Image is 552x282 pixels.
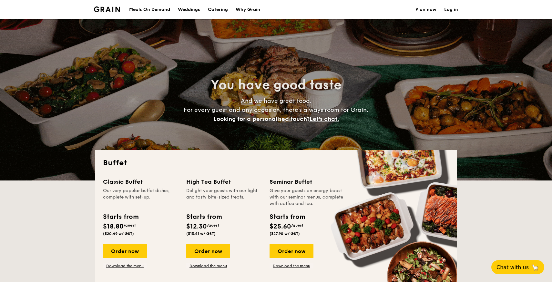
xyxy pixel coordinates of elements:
span: $25.60 [270,223,291,230]
div: Order now [186,244,230,258]
span: /guest [291,223,303,228]
span: ($20.49 w/ GST) [103,231,134,236]
span: $18.80 [103,223,124,230]
div: Order now [270,244,313,258]
div: Starts from [270,212,305,222]
span: ($13.41 w/ GST) [186,231,216,236]
span: You have good taste [211,77,342,93]
div: Classic Buffet [103,177,179,186]
span: Looking for a personalised touch? [213,115,310,122]
span: Let's chat. [310,115,339,122]
span: ($27.90 w/ GST) [270,231,300,236]
div: Delight your guests with our light and tasty bite-sized treats. [186,188,262,207]
button: Chat with us🦙 [491,260,544,274]
img: Grain [94,6,120,12]
span: $12.30 [186,223,207,230]
span: 🦙 [531,264,539,271]
div: Our very popular buffet dishes, complete with set-up. [103,188,179,207]
span: /guest [207,223,219,228]
div: Starts from [186,212,221,222]
div: Give your guests an energy boost with our seminar menus, complete with coffee and tea. [270,188,345,207]
span: And we have great food. For every guest and any occasion, there’s always room for Grain. [184,97,368,122]
a: Download the menu [270,263,313,268]
a: Download the menu [186,263,230,268]
div: High Tea Buffet [186,177,262,186]
div: Order now [103,244,147,258]
div: Seminar Buffet [270,177,345,186]
a: Logotype [94,6,120,12]
a: Download the menu [103,263,147,268]
div: Starts from [103,212,138,222]
span: /guest [124,223,136,228]
h2: Buffet [103,158,449,168]
span: Chat with us [496,264,529,270]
